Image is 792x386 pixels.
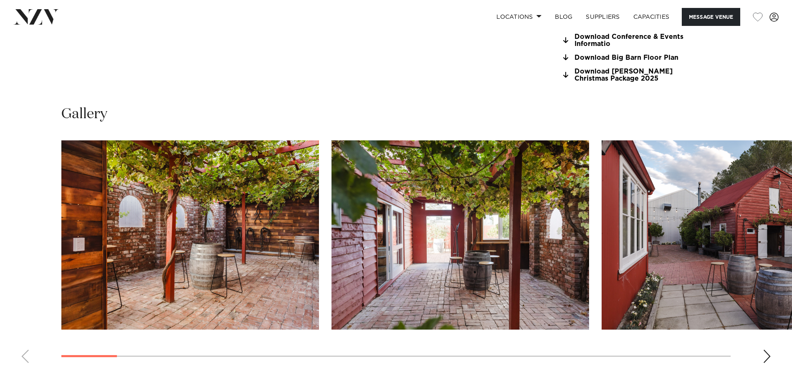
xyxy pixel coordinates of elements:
a: BLOG [548,8,579,26]
swiper-slide: 1 / 30 [61,140,319,330]
swiper-slide: 2 / 30 [331,140,589,330]
a: SUPPLIERS [579,8,626,26]
a: Download [PERSON_NAME] Christmas Package 2025 [561,68,697,82]
button: Message Venue [682,8,740,26]
a: Download Big Barn Floor Plan [561,54,697,61]
img: nzv-logo.png [13,9,59,24]
a: Locations [490,8,548,26]
a: Download Conference & Events Informatio [561,33,697,48]
h2: Gallery [61,105,107,124]
a: Capacities [627,8,676,26]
